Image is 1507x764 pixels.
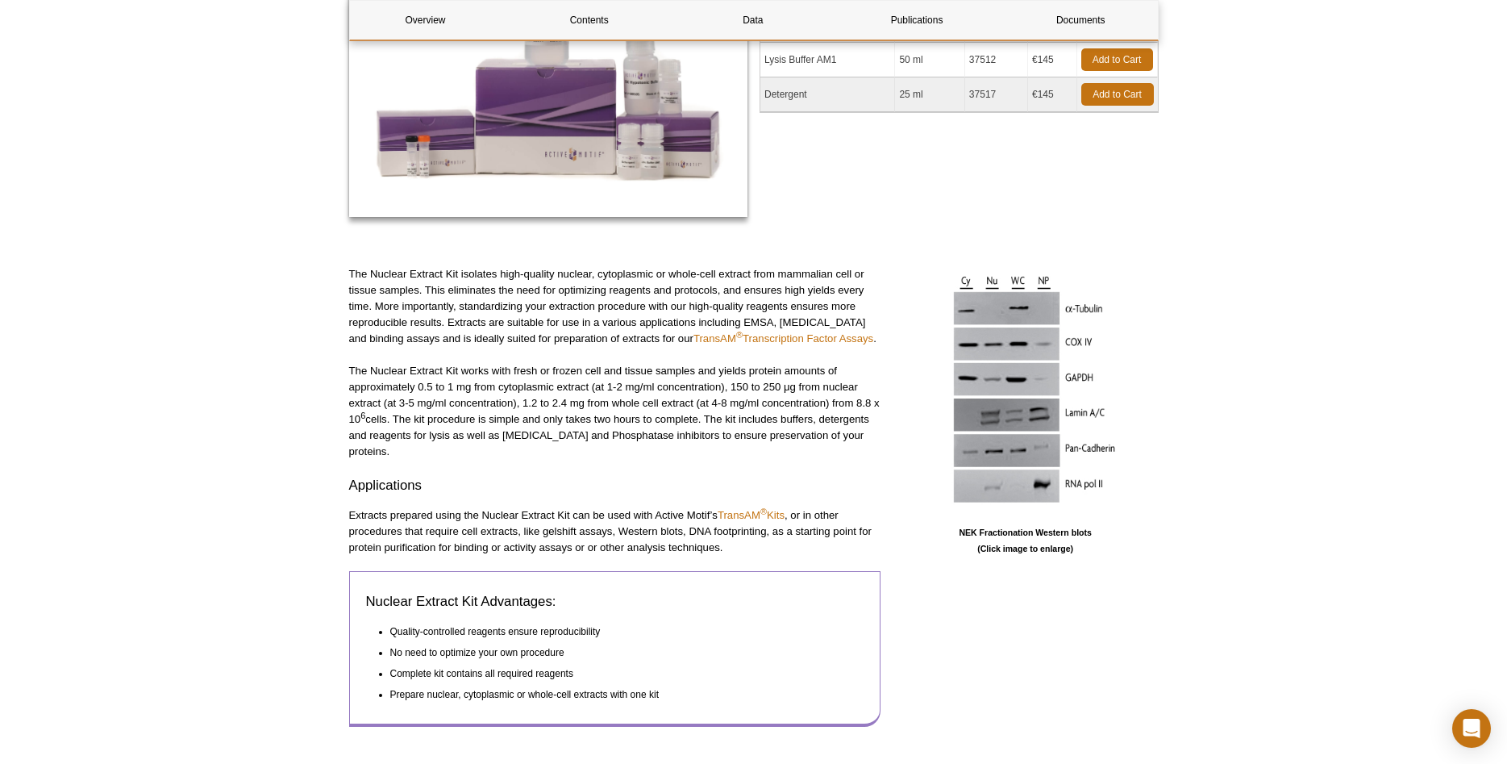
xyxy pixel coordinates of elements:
[349,266,880,347] p: The Nuclear Extract Kit isolates high-quality nuclear, cytoplasmic or whole-cell extract from mam...
[350,1,502,40] a: Overview
[965,77,1028,112] td: 37517
[925,266,1126,520] img: NEK Fractionation Western blots
[718,509,785,521] a: TransAM®Kits
[736,330,743,340] sup: ®
[677,1,829,40] a: Data
[1452,709,1491,748] div: Open Intercom Messenger
[349,476,880,495] h3: Applications
[360,410,365,420] sup: 6
[390,645,849,661] li: No need to optimize your own procedure
[514,1,665,40] a: Contents
[841,1,993,40] a: Publications
[760,77,895,112] td: Detergent
[1028,77,1077,112] td: €145
[349,363,880,460] p: The Nuclear Extract Kit works with fresh or frozen cell and tissue samples and yields protein amo...
[366,592,864,612] h3: Nuclear Extract Kit Advantages:
[390,624,849,640] li: Quality-controlled reagents ensure reproducibility
[1081,48,1153,71] a: Add to Cart
[349,507,880,556] p: Extracts prepared using the Nuclear Extract Kit can be used with Active Motif’s , or in other pro...
[959,528,1091,553] b: NEK Fractionation Western blots (Click image to enlarge)
[895,43,964,77] td: 50 ml
[895,77,964,112] td: 25 ml
[965,43,1028,77] td: 37512
[1005,1,1156,40] a: Documents
[760,506,767,516] sup: ®
[390,687,849,703] li: Prepare nuclear, cytoplasmic or whole-cell extracts with one kit
[1028,43,1077,77] td: €145
[390,666,849,682] li: Complete kit contains all required reagents
[1081,83,1154,106] a: Add to Cart
[760,43,895,77] td: Lysis Buffer AM1
[693,332,873,344] a: TransAM®Transcription Factor Assays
